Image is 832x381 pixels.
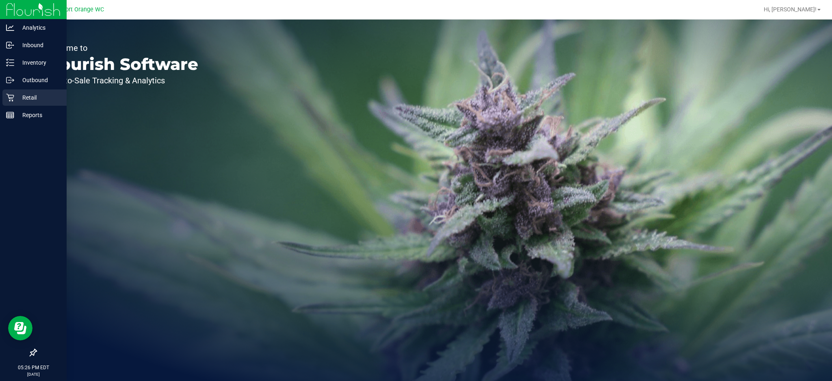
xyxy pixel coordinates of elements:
p: Inbound [14,40,63,50]
p: [DATE] [4,371,63,377]
p: Welcome to [44,44,198,52]
p: Outbound [14,75,63,85]
inline-svg: Retail [6,94,14,102]
inline-svg: Inventory [6,59,14,67]
inline-svg: Analytics [6,24,14,32]
span: Hi, [PERSON_NAME]! [764,6,817,13]
p: Retail [14,93,63,102]
p: Flourish Software [44,56,198,72]
p: 05:26 PM EDT [4,364,63,371]
iframe: Resource center [8,316,32,340]
span: Port Orange WC [62,6,104,13]
p: Reports [14,110,63,120]
p: Seed-to-Sale Tracking & Analytics [44,76,198,85]
p: Inventory [14,58,63,67]
p: Analytics [14,23,63,33]
inline-svg: Reports [6,111,14,119]
inline-svg: Inbound [6,41,14,49]
inline-svg: Outbound [6,76,14,84]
